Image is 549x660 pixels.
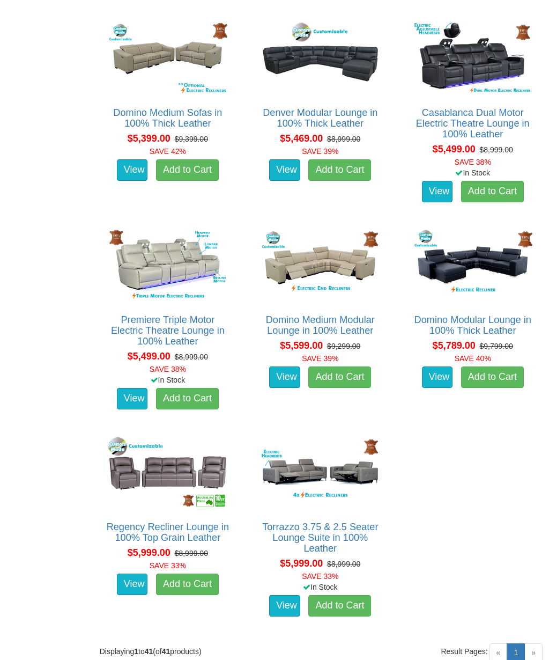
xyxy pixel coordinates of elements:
font: SAVE 38% [150,365,186,373]
del: $8,999.00 [327,135,360,143]
a: Add to Cart [308,159,371,181]
font: SAVE 33% [302,572,338,581]
img: Premiere Triple Motor Electric Theatre Lounge in 100% Leather [106,227,230,304]
a: Premiere Triple Motor Electric Theatre Lounge in 100% Leather [111,314,225,347]
a: Regency Recliner Lounge in 100% Top Grain Leather [107,522,229,543]
a: View [117,574,148,595]
font: SAVE 39% [302,354,338,363]
a: Torrazzo 3.75 & 2.5 Seater Lounge Suite in 100% Leather [262,522,378,554]
a: Add to Cart [156,574,219,595]
a: View [117,159,148,181]
a: Domino Modular Lounge in 100% Thick Leather [414,314,531,336]
del: $9,799.00 [480,342,513,350]
strong: 41 [145,647,153,656]
font: SAVE 33% [150,561,186,570]
a: View [422,181,453,202]
a: Domino Medium Modular Lounge in 100% Leather [266,314,375,336]
del: $8,999.00 [175,549,208,558]
a: View [269,159,300,181]
img: Domino Modular Lounge in 100% Thick Leather [411,227,535,304]
a: Add to Cart [156,159,219,181]
del: $9,299.00 [327,342,360,350]
del: $8,999.00 [327,560,360,568]
div: In Stock [98,375,238,385]
span: $5,469.00 [280,133,323,144]
div: Displaying to (of products) [92,646,321,657]
img: Casablanca Dual Motor Electric Theatre Lounge in 100% Leather [411,20,535,97]
div: In Stock [250,582,390,592]
del: $9,399.00 [175,135,208,143]
a: View [269,595,300,617]
a: Add to Cart [461,181,524,202]
font: SAVE 40% [455,354,491,363]
a: Add to Cart [156,388,219,409]
a: Denver Modular Lounge in 100% Thick Leather [263,107,377,129]
font: SAVE 42% [150,147,186,156]
a: View [422,366,453,388]
span: $5,999.00 [128,547,170,558]
font: SAVE 38% [455,158,491,166]
img: Denver Modular Lounge in 100% Thick Leather [258,20,382,97]
del: $8,999.00 [480,145,513,154]
img: Domino Medium Sofas in 100% Thick Leather [106,20,230,97]
a: View [117,388,148,409]
a: Add to Cart [308,595,371,617]
span: Result Pages: [441,646,487,657]
span: $5,599.00 [280,340,323,351]
span: $5,999.00 [280,558,323,569]
strong: 1 [134,647,138,656]
strong: 41 [162,647,170,656]
span: $5,499.00 [128,351,170,362]
div: In Stock [403,167,543,178]
a: Domino Medium Sofas in 100% Thick Leather [113,107,222,129]
a: Casablanca Dual Motor Electric Theatre Lounge in 100% Leather [416,107,530,140]
del: $8,999.00 [175,353,208,361]
img: Regency Recliner Lounge in 100% Top Grain Leather [106,434,230,511]
img: Torrazzo 3.75 & 2.5 Seater Lounge Suite in 100% Leather [258,434,382,511]
span: $5,789.00 [433,340,476,351]
span: $5,399.00 [128,133,170,144]
a: Add to Cart [308,366,371,388]
a: View [269,366,300,388]
font: SAVE 39% [302,147,338,156]
img: Domino Medium Modular Lounge in 100% Leather [258,227,382,304]
span: $5,499.00 [433,144,476,155]
a: Add to Cart [461,366,524,388]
